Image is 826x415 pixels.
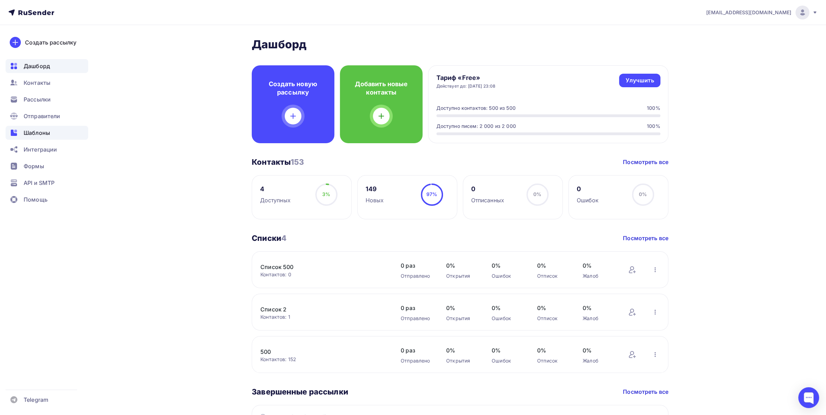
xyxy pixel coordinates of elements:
[446,357,478,364] div: Открытия
[577,196,599,204] div: Ошибок
[24,396,48,404] span: Telegram
[436,123,516,130] div: Доступно писем: 2 000 из 2 000
[252,233,286,243] h3: Списки
[471,196,504,204] div: Отписанных
[492,272,523,279] div: Ошибок
[281,234,286,243] span: 4
[446,315,478,322] div: Открытия
[260,348,378,356] a: 500
[260,185,291,193] div: 4
[639,191,647,197] span: 0%
[446,261,478,270] span: 0%
[6,109,88,123] a: Отправители
[252,387,348,397] h3: Завершенные рассылки
[577,185,599,193] div: 0
[366,196,384,204] div: Новых
[260,263,378,271] a: Список 500
[623,388,668,396] a: Посмотреть все
[322,191,330,197] span: 3%
[583,357,614,364] div: Жалоб
[24,195,48,204] span: Помощь
[25,38,76,47] div: Создать рассылку
[260,271,387,278] div: Контактов: 0
[401,272,432,279] div: Отправлено
[471,185,504,193] div: 0
[625,76,654,84] div: Улучшить
[492,304,523,312] span: 0%
[537,357,569,364] div: Отписок
[623,234,668,242] a: Посмотреть все
[6,59,88,73] a: Дашборд
[6,159,88,173] a: Формы
[583,261,614,270] span: 0%
[260,305,378,314] a: Список 2
[647,123,660,130] div: 100%
[537,261,569,270] span: 0%
[492,357,523,364] div: Ошибок
[24,62,50,70] span: Дашборд
[351,80,411,97] h4: Добавить новые контакты
[426,191,437,197] span: 97%
[533,191,541,197] span: 0%
[24,95,51,104] span: Рассылки
[401,261,432,270] span: 0 раз
[583,346,614,355] span: 0%
[24,145,57,154] span: Интеграции
[252,38,668,51] h2: Дашборд
[401,315,432,322] div: Отправлено
[492,261,523,270] span: 0%
[446,346,478,355] span: 0%
[583,304,614,312] span: 0%
[6,126,88,140] a: Шаблоны
[436,105,516,112] div: Доступно контактов: 500 из 500
[583,272,614,279] div: Жалоб
[492,315,523,322] div: Ошибок
[537,315,569,322] div: Отписок
[401,357,432,364] div: Отправлено
[446,272,478,279] div: Открытия
[706,6,818,19] a: [EMAIL_ADDRESS][DOMAIN_NAME]
[583,315,614,322] div: Жалоб
[260,196,291,204] div: Доступных
[24,179,55,187] span: API и SMTP
[647,105,660,112] div: 100%
[260,314,387,320] div: Контактов: 1
[537,304,569,312] span: 0%
[252,157,304,167] h3: Контакты
[436,83,496,89] div: Действует до: [DATE] 23:08
[537,272,569,279] div: Отписок
[492,346,523,355] span: 0%
[260,356,387,363] div: Контактов: 152
[401,346,432,355] span: 0 раз
[6,76,88,90] a: Контакты
[436,74,496,82] h4: Тариф «Free»
[623,158,668,166] a: Посмотреть все
[706,9,791,16] span: [EMAIL_ADDRESS][DOMAIN_NAME]
[537,346,569,355] span: 0%
[6,92,88,106] a: Рассылки
[291,157,304,166] span: 153
[24,79,50,87] span: Контакты
[24,162,44,170] span: Формы
[263,80,323,97] h4: Создать новую рассылку
[366,185,384,193] div: 149
[24,112,60,120] span: Отправители
[446,304,478,312] span: 0%
[401,304,432,312] span: 0 раз
[24,129,50,137] span: Шаблоны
